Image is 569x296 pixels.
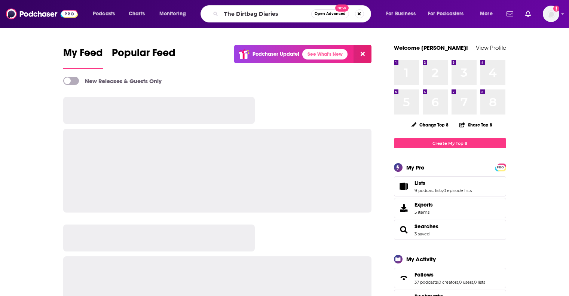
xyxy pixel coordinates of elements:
a: 0 users [459,280,473,285]
a: Create My Top 8 [394,138,506,148]
span: , [438,280,438,285]
button: Show profile menu [543,6,559,22]
a: 37 podcasts [414,280,438,285]
img: User Profile [543,6,559,22]
span: New [335,4,349,12]
button: Open AdvancedNew [311,9,349,18]
button: open menu [381,8,425,20]
span: For Podcasters [428,9,464,19]
a: Exports [394,198,506,218]
span: , [473,280,474,285]
a: Searches [414,223,438,230]
span: Podcasts [93,9,115,19]
span: Searches [394,220,506,240]
a: 3 saved [414,231,429,237]
button: open menu [88,8,125,20]
a: New Releases & Guests Only [63,77,162,85]
a: Follows [397,273,412,283]
a: Lists [414,180,472,186]
a: PRO [496,164,505,170]
span: Exports [414,201,433,208]
span: More [480,9,493,19]
span: Monitoring [159,9,186,19]
a: Popular Feed [112,46,175,69]
span: My Feed [63,46,103,64]
button: Share Top 8 [459,118,493,132]
div: My Activity [406,256,436,263]
span: , [458,280,459,285]
span: Lists [394,176,506,196]
span: 5 items [414,210,433,215]
a: Show notifications dropdown [522,7,534,20]
span: Logged in as dmessina [543,6,559,22]
button: open menu [423,8,475,20]
img: Podchaser - Follow, Share and Rate Podcasts [6,7,78,21]
svg: Add a profile image [553,6,559,12]
div: Search podcasts, credits, & more... [208,5,378,22]
span: Lists [414,180,425,186]
span: Open Advanced [315,12,346,16]
button: open menu [475,8,502,20]
button: open menu [154,8,196,20]
div: My Pro [406,164,425,171]
a: 9 podcast lists [414,188,443,193]
button: Change Top 8 [407,120,453,129]
a: Searches [397,225,412,235]
span: Follows [414,271,434,278]
span: Charts [129,9,145,19]
a: Follows [414,271,485,278]
a: 0 lists [474,280,485,285]
span: For Business [386,9,416,19]
a: Lists [397,181,412,192]
a: Welcome [PERSON_NAME]! [394,44,468,51]
span: Exports [397,203,412,213]
a: 0 creators [438,280,458,285]
p: Podchaser Update! [253,51,299,57]
a: Show notifications dropdown [504,7,516,20]
a: My Feed [63,46,103,69]
input: Search podcasts, credits, & more... [221,8,311,20]
a: See What's New [302,49,348,59]
span: , [443,188,443,193]
a: 0 episode lists [443,188,472,193]
a: View Profile [476,44,506,51]
a: Charts [124,8,149,20]
span: Popular Feed [112,46,175,64]
span: Follows [394,268,506,288]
